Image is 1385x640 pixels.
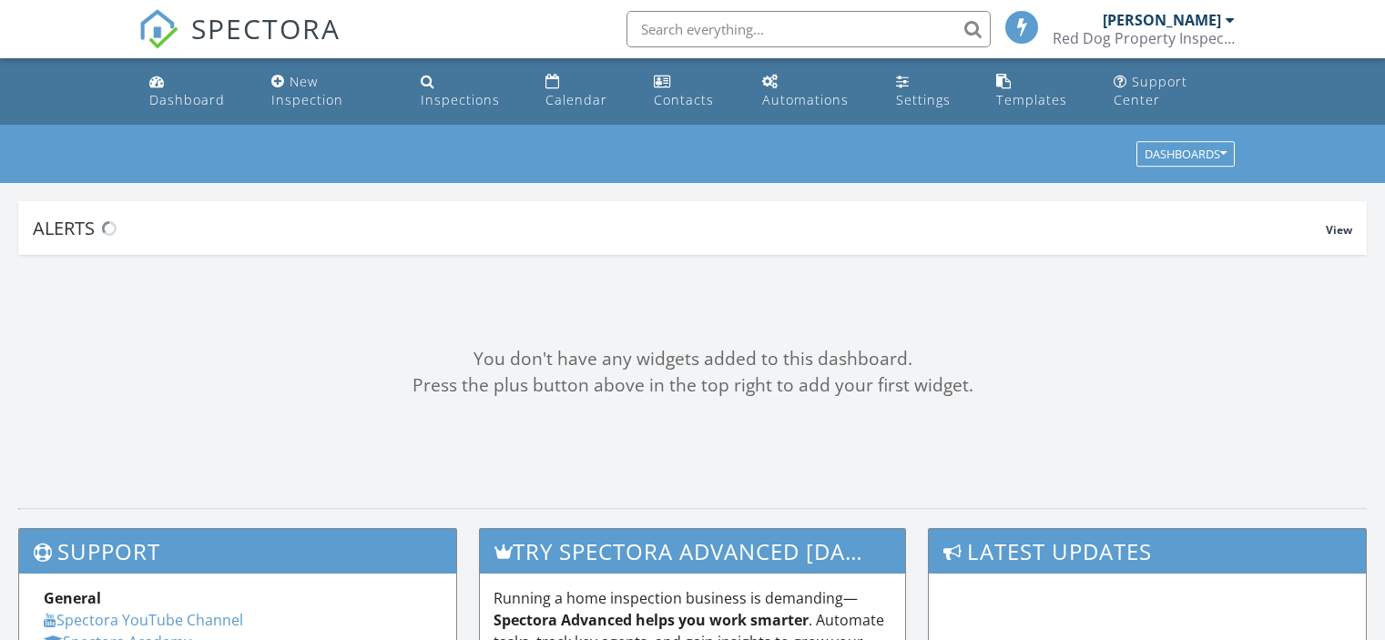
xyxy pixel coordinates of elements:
button: Dashboards [1136,142,1235,168]
div: Red Dog Property Inspections [1053,29,1235,47]
strong: Spectora Advanced helps you work smarter [494,610,809,630]
a: Dashboard [142,66,250,117]
div: New Inspection [271,73,343,108]
div: Press the plus button above in the top right to add your first widget. [18,372,1367,399]
span: View [1326,222,1352,238]
div: [PERSON_NAME] [1103,11,1221,29]
div: Automations [762,91,849,108]
a: Templates [989,66,1092,117]
a: Calendar [538,66,632,117]
a: Spectora YouTube Channel [44,610,243,630]
a: SPECTORA [138,25,341,63]
a: Inspections [413,66,524,117]
div: Contacts [654,91,714,108]
img: The Best Home Inspection Software - Spectora [138,9,178,49]
a: New Inspection [264,66,399,117]
div: Dashboard [149,91,225,108]
h3: Latest Updates [929,529,1366,574]
h3: Try spectora advanced [DATE] [480,529,906,574]
div: Templates [996,91,1067,108]
a: Settings [889,66,974,117]
div: Alerts [33,216,1326,240]
div: Dashboards [1145,148,1227,161]
a: Support Center [1106,66,1243,117]
input: Search everything... [626,11,991,47]
div: Support Center [1114,73,1187,108]
strong: General [44,588,101,608]
div: Settings [896,91,951,108]
div: Inspections [421,91,500,108]
div: You don't have any widgets added to this dashboard. [18,346,1367,372]
a: Contacts [647,66,741,117]
div: Calendar [545,91,607,108]
a: Automations (Basic) [755,66,874,117]
span: SPECTORA [191,9,341,47]
h3: Support [19,529,456,574]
